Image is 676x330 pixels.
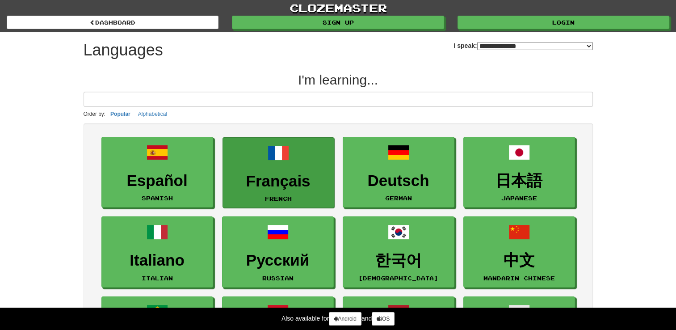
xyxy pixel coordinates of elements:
[106,252,208,269] h3: Italiano
[453,41,592,50] label: I speak:
[101,216,213,288] a: ItalianoItalian
[262,275,294,281] small: Russian
[222,216,334,288] a: РусскийRussian
[463,137,575,208] a: 日本語Japanese
[223,137,334,208] a: FrançaisFrench
[458,16,669,29] a: Login
[232,16,444,29] a: Sign up
[483,275,555,281] small: Mandarin Chinese
[101,137,213,208] a: EspañolSpanish
[84,41,163,59] h1: Languages
[142,195,173,201] small: Spanish
[348,252,449,269] h3: 한국어
[227,173,329,190] h3: Français
[468,172,570,190] h3: 日本語
[84,72,593,87] h2: I'm learning...
[385,195,412,201] small: German
[265,195,292,202] small: French
[329,312,361,326] a: Android
[348,172,449,190] h3: Deutsch
[135,109,170,119] button: Alphabetical
[372,312,395,326] a: iOS
[7,16,218,29] a: dashboard
[343,137,454,208] a: DeutschGerman
[227,252,329,269] h3: Русский
[343,216,454,288] a: 한국어[DEMOGRAPHIC_DATA]
[463,216,575,288] a: 中文Mandarin Chinese
[477,42,593,50] select: I speak:
[358,275,438,281] small: [DEMOGRAPHIC_DATA]
[108,109,133,119] button: Popular
[84,111,106,117] small: Order by:
[501,195,537,201] small: Japanese
[468,252,570,269] h3: 中文
[106,172,208,190] h3: Español
[142,275,173,281] small: Italian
